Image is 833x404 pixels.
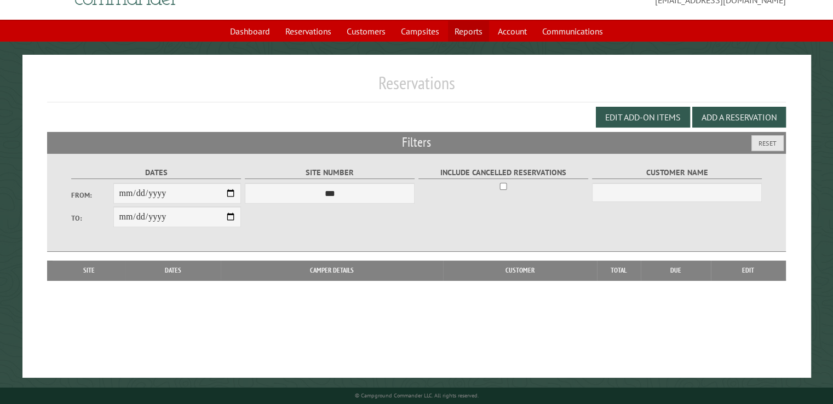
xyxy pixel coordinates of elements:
[536,21,610,42] a: Communications
[223,21,277,42] a: Dashboard
[751,135,784,151] button: Reset
[597,261,641,280] th: Total
[711,261,786,280] th: Edit
[279,21,338,42] a: Reservations
[71,190,114,200] label: From:
[221,261,443,280] th: Camper Details
[491,21,533,42] a: Account
[71,213,114,223] label: To:
[596,107,690,128] button: Edit Add-on Items
[692,107,786,128] button: Add a Reservation
[340,21,392,42] a: Customers
[47,132,786,153] h2: Filters
[245,166,415,179] label: Site Number
[53,261,125,280] th: Site
[71,166,242,179] label: Dates
[641,261,711,280] th: Due
[355,392,479,399] small: © Campground Commander LLC. All rights reserved.
[47,72,786,102] h1: Reservations
[448,21,489,42] a: Reports
[394,21,446,42] a: Campsites
[443,261,597,280] th: Customer
[125,261,221,280] th: Dates
[592,166,762,179] label: Customer Name
[418,166,589,179] label: Include Cancelled Reservations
